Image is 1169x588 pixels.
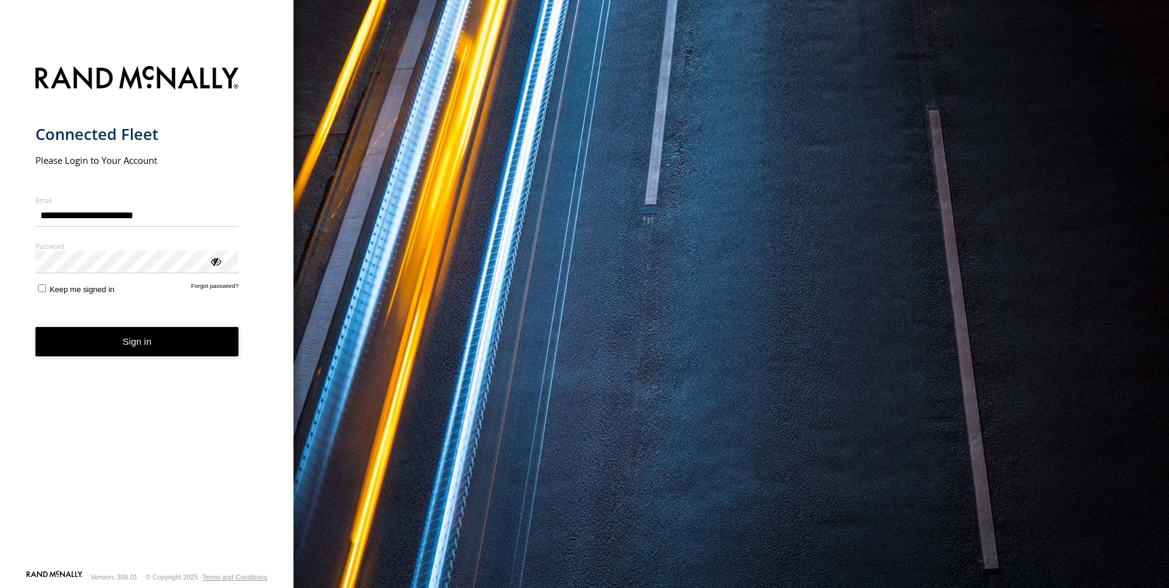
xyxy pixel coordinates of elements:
a: Forgot password? [191,282,239,294]
form: main [35,59,259,570]
h1: Connected Fleet [35,124,239,144]
a: Terms and Conditions [202,573,267,581]
a: Visit our Website [26,571,83,583]
span: Keep me signed in [50,285,114,294]
input: Keep me signed in [38,284,46,292]
button: Sign in [35,327,239,357]
div: ViewPassword [209,255,221,267]
label: Password [35,241,239,251]
h2: Please Login to Your Account [35,154,239,166]
div: Version: 308.01 [91,573,138,581]
img: Rand McNally [35,64,239,95]
div: © Copyright 2025 - [146,573,267,581]
label: Email [35,196,239,205]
